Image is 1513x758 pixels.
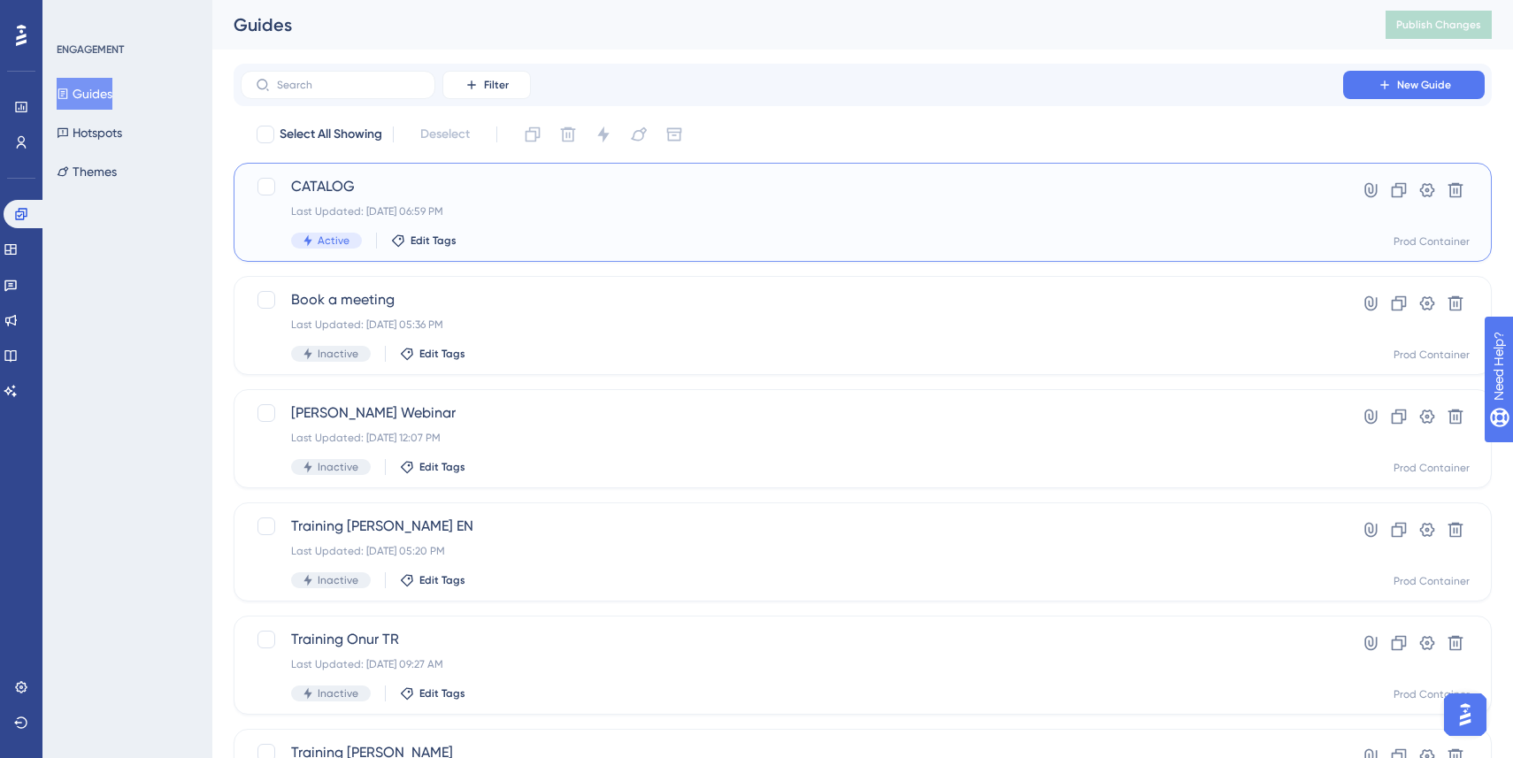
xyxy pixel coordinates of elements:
[291,629,1293,650] span: Training Onur TR
[291,204,1293,218] div: Last Updated: [DATE] 06:59 PM
[234,12,1341,37] div: Guides
[280,124,382,145] span: Select All Showing
[42,4,111,26] span: Need Help?
[318,460,358,474] span: Inactive
[419,347,465,361] span: Edit Tags
[318,573,358,587] span: Inactive
[1394,348,1470,362] div: Prod Container
[420,124,470,145] span: Deselect
[400,573,465,587] button: Edit Tags
[1394,461,1470,475] div: Prod Container
[291,176,1293,197] span: CATALOG
[404,119,486,150] button: Deselect
[419,573,465,587] span: Edit Tags
[1439,688,1492,741] iframe: UserGuiding AI Assistant Launcher
[318,686,358,701] span: Inactive
[1394,687,1470,701] div: Prod Container
[291,431,1293,445] div: Last Updated: [DATE] 12:07 PM
[419,686,465,701] span: Edit Tags
[318,347,358,361] span: Inactive
[1386,11,1492,39] button: Publish Changes
[1394,234,1470,249] div: Prod Container
[1396,18,1481,32] span: Publish Changes
[277,79,420,91] input: Search
[291,318,1293,332] div: Last Updated: [DATE] 05:36 PM
[391,234,457,248] button: Edit Tags
[1394,574,1470,588] div: Prod Container
[57,42,124,57] div: ENGAGEMENT
[1397,78,1451,92] span: New Guide
[291,402,1293,424] span: [PERSON_NAME] Webinar
[291,289,1293,310] span: Book a meeting
[57,78,112,110] button: Guides
[400,686,465,701] button: Edit Tags
[291,544,1293,558] div: Last Updated: [DATE] 05:20 PM
[57,117,122,149] button: Hotspots
[57,156,117,188] button: Themes
[411,234,457,248] span: Edit Tags
[442,71,531,99] button: Filter
[291,657,1293,671] div: Last Updated: [DATE] 09:27 AM
[400,347,465,361] button: Edit Tags
[318,234,349,248] span: Active
[484,78,509,92] span: Filter
[419,460,465,474] span: Edit Tags
[1343,71,1485,99] button: New Guide
[291,516,1293,537] span: Training [PERSON_NAME] EN
[400,460,465,474] button: Edit Tags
